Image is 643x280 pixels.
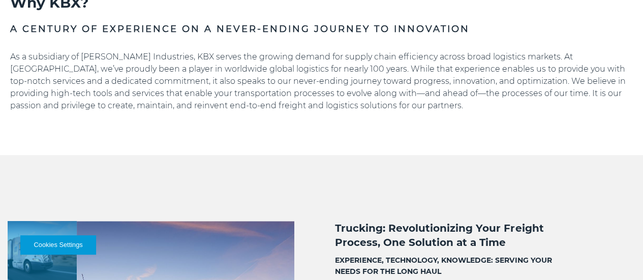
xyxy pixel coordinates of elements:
h3: EXPERIENCE, TECHNOLOGY, KNOWLEDGE: SERVING YOUR NEEDS FOR THE LONG HAUL [335,255,561,277]
button: Cookies Settings [20,235,96,255]
h2: Trucking: Revolutionizing Your Freight Process, One Solution at a Time [335,221,561,250]
p: As a subsidiary of [PERSON_NAME] Industries, KBX serves the growing demand for supply chain effic... [10,51,633,112]
h3: A CENTURY OF EXPERIENCE ON A NEVER-ENDING JOURNEY TO INNOVATION [10,22,633,36]
iframe: Chat Widget [592,231,643,280]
